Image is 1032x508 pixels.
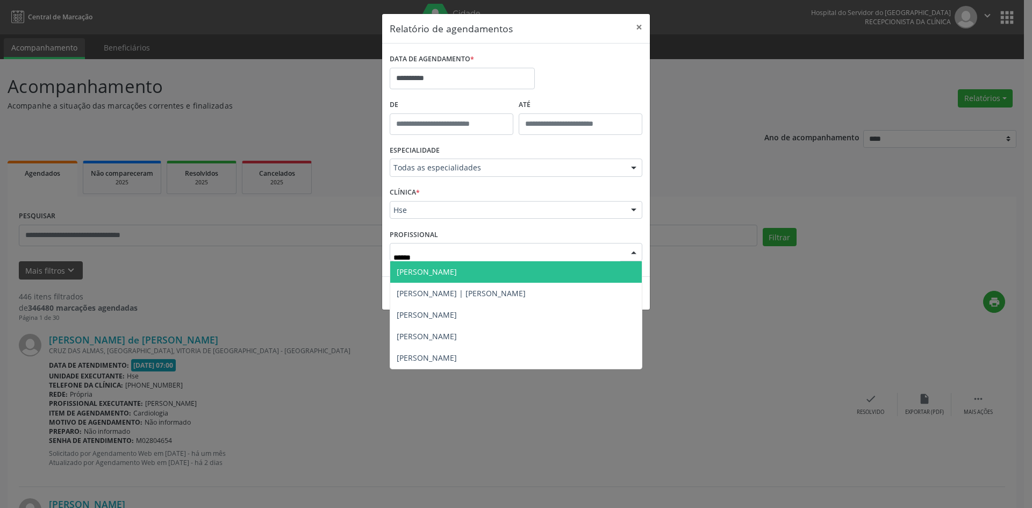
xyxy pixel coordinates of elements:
label: ATÉ [519,97,642,113]
label: De [390,97,513,113]
span: [PERSON_NAME] | [PERSON_NAME] [397,288,526,298]
span: Todas as especialidades [393,162,620,173]
label: PROFISSIONAL [390,226,438,243]
button: Close [628,14,650,40]
label: ESPECIALIDADE [390,142,440,159]
h5: Relatório de agendamentos [390,22,513,35]
span: Hse [393,205,620,216]
span: [PERSON_NAME] [397,310,457,320]
label: DATA DE AGENDAMENTO [390,51,474,68]
label: CLÍNICA [390,184,420,201]
span: [PERSON_NAME] [397,331,457,341]
span: [PERSON_NAME] [397,267,457,277]
span: [PERSON_NAME] [397,353,457,363]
